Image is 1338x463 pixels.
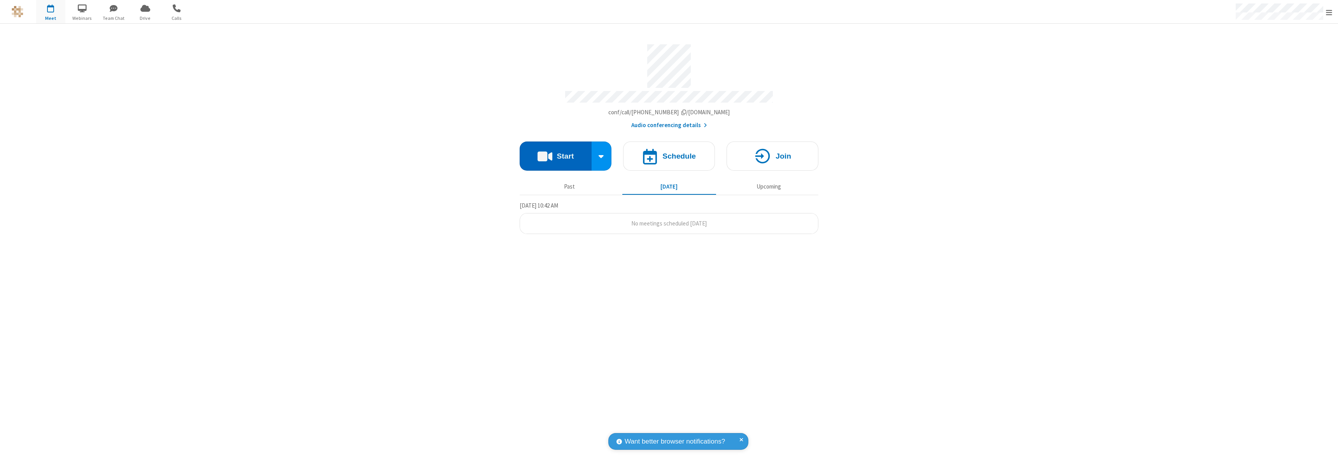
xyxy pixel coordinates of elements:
section: Today's Meetings [520,201,818,234]
img: QA Selenium DO NOT DELETE OR CHANGE [12,6,23,17]
span: Copy my meeting room link [608,108,730,116]
span: Webinars [68,15,97,22]
span: Team Chat [99,15,128,22]
span: Want better browser notifications? [625,437,725,447]
button: Schedule [623,142,715,171]
button: Past [523,179,616,194]
section: Account details [520,38,818,130]
button: Start [520,142,592,171]
span: No meetings scheduled [DATE] [631,220,707,227]
span: [DATE] 10:42 AM [520,202,558,209]
h4: Join [776,152,791,160]
button: Audio conferencing details [631,121,707,130]
h4: Start [557,152,574,160]
span: Calls [162,15,191,22]
h4: Schedule [662,152,696,160]
button: Copy my meeting room linkCopy my meeting room link [608,108,730,117]
button: [DATE] [622,179,716,194]
button: Join [727,142,818,171]
button: Upcoming [722,179,816,194]
span: Meet [36,15,65,22]
span: Drive [131,15,160,22]
div: Start conference options [592,142,612,171]
iframe: Chat [1319,443,1332,458]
